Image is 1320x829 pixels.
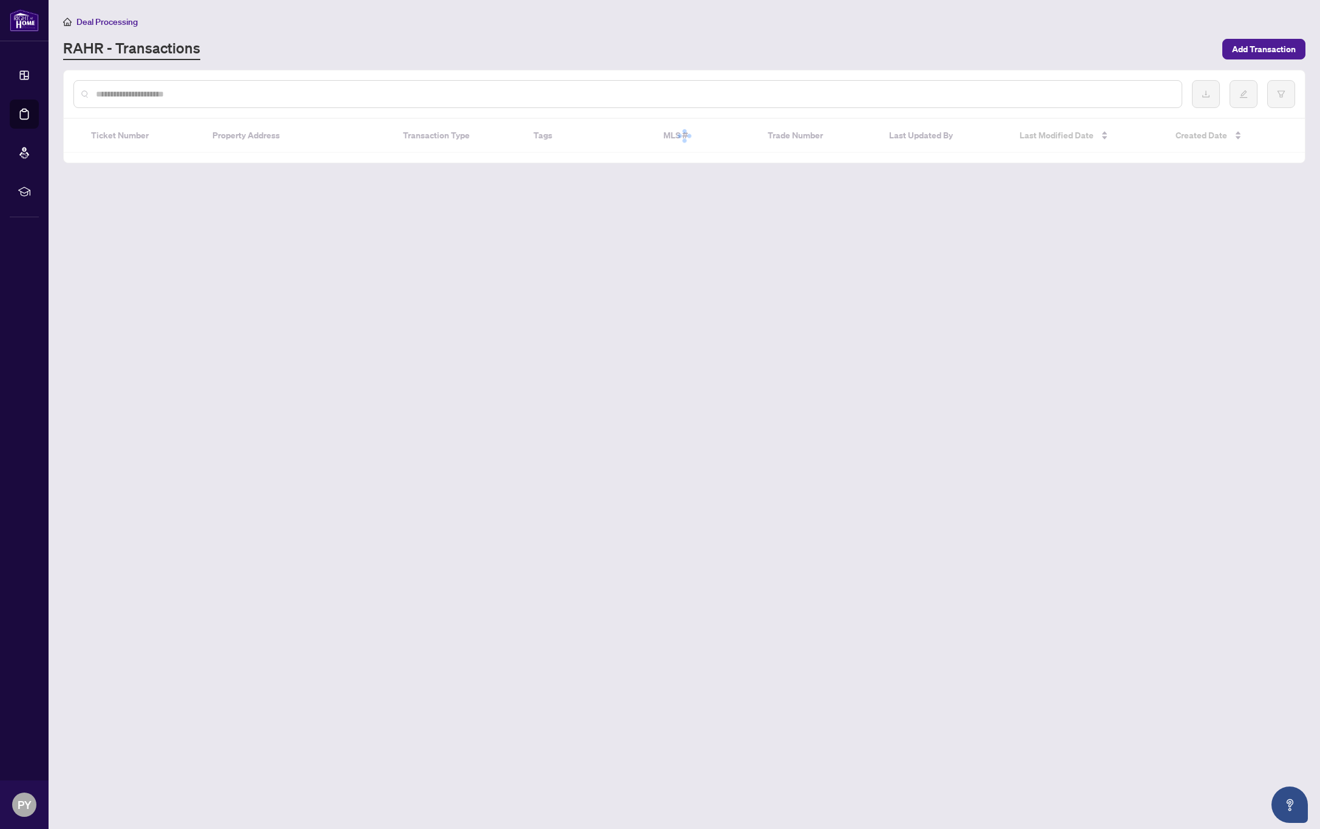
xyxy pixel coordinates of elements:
[18,796,32,813] span: PY
[63,38,200,60] a: RAHR - Transactions
[63,18,72,26] span: home
[76,16,138,27] span: Deal Processing
[1230,80,1257,108] button: edit
[1232,39,1296,59] span: Add Transaction
[1192,80,1220,108] button: download
[10,9,39,32] img: logo
[1271,787,1308,823] button: Open asap
[1267,80,1295,108] button: filter
[1222,39,1305,59] button: Add Transaction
